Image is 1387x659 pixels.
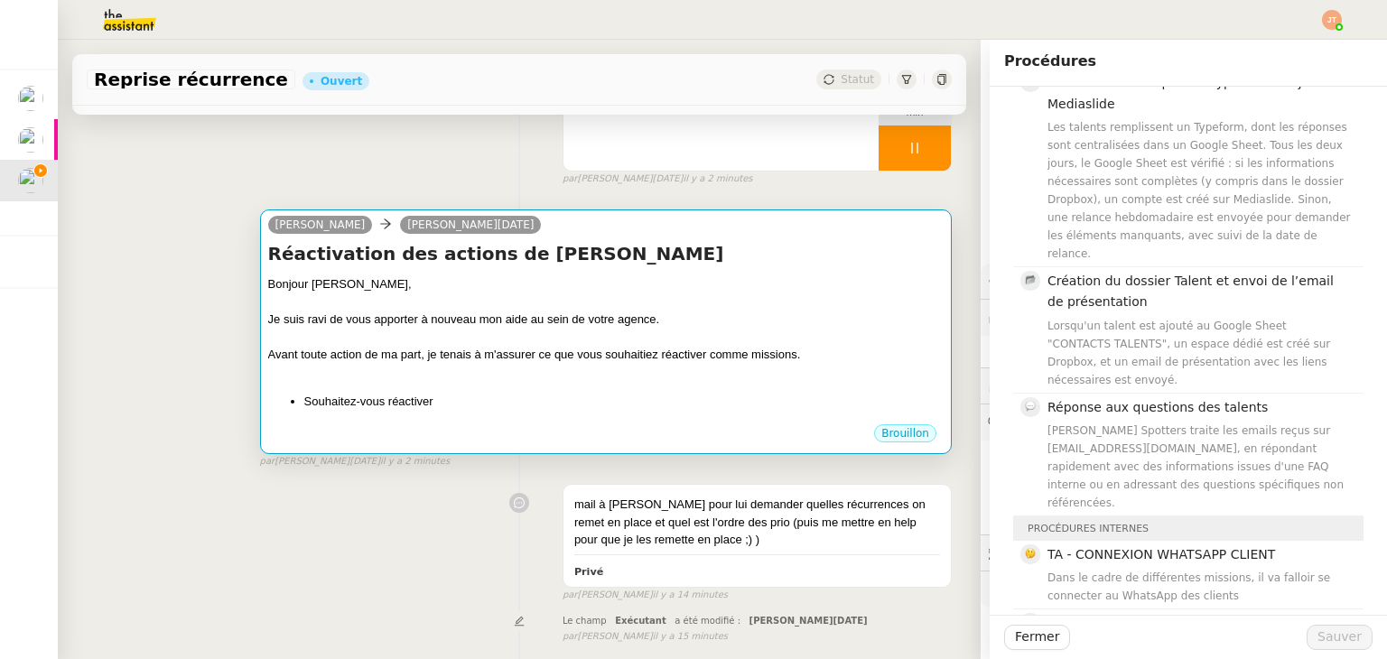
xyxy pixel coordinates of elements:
[981,404,1387,440] div: 💬Commentaires 1
[1047,400,1268,414] span: Réponse aux questions des talents
[881,427,929,440] span: Brouillon
[18,127,43,153] img: users%2FSADz3OCgrFNaBc1p3ogUv5k479k1%2Favatar%2Fccbff511-0434-4584-b662-693e5a00b7b7
[981,535,1387,571] div: 🕵️Autres demandes en cours
[1025,401,1036,412] span: 💬, speech_balloon
[1025,274,1036,285] span: 📂, open_file_folder
[563,629,728,645] small: [PERSON_NAME]
[1004,52,1096,70] span: Procédures
[94,70,288,88] span: Reprise récurrence
[304,393,944,411] li: Souhaitez-vous réactiver
[653,588,729,603] span: il y a 14 minutes
[615,616,666,626] span: Exécutant
[988,581,1044,596] span: 🧴
[260,454,451,469] small: [PERSON_NAME][DATE]
[18,168,43,193] img: users%2F5XaKKOfQOvau3XQhhH2fPFmin8c2%2Favatar%2F0a930739-e14a-44d7-81de-a5716f030579
[988,545,1181,560] span: 🕵️
[1013,516,1364,541] div: Procédures internes
[563,616,607,626] span: Le champ
[260,454,275,469] span: par
[275,218,366,231] span: [PERSON_NAME]
[268,311,944,329] div: Je suis ravi de vous apporter à nouveau mon aide au sein de votre agence.
[380,454,450,469] span: il y a 2 minutes
[981,300,1387,335] div: 🔐Données client
[563,588,728,603] small: [PERSON_NAME]
[268,241,944,266] h4: Réactivation des actions de [PERSON_NAME]
[563,172,578,187] span: par
[574,496,940,549] div: mail à [PERSON_NAME] pour lui demander quelles récurrences on remet en place et quel est l'ordre ...
[1047,569,1353,605] div: Dans le cadre de différentes missions, il va falloir se connecter au WhatsApp des clients
[1047,118,1353,263] div: Les talents remplissent un Typeform, dont les réponses sont centralisées dans un Google Sheet. To...
[574,566,603,578] b: Privé
[841,73,874,86] span: Statut
[988,307,1105,328] span: 🔐
[1307,625,1373,650] button: Sauver
[1004,625,1070,650] button: Fermer
[1047,274,1334,309] span: Création du dossier Talent et envoi de l’email de présentation
[400,217,541,233] a: [PERSON_NAME][DATE]
[563,588,578,603] span: par
[18,86,43,111] img: users%2FSADz3OCgrFNaBc1p3ogUv5k479k1%2Favatar%2Fccbff511-0434-4584-b662-693e5a00b7b7
[1322,10,1342,30] img: svg
[268,346,944,364] div: Avant toute action de ma part, je tenais à m'assurer ce que vous souhaitiez réactiver comme missi...
[321,76,362,87] div: Ouvert
[988,378,1112,393] span: ⏲️
[675,616,740,626] span: a été modifié :
[988,271,1082,292] span: ⚙️
[981,368,1387,404] div: ⏲️Tâches 2:02
[653,629,729,645] span: il y a 15 minutes
[1047,317,1353,389] div: Lorsqu'un talent est ajouté au Google Sheet "CONTACTS TALENTS", un espace dédié est créé sur Drop...
[563,172,753,187] small: [PERSON_NAME][DATE]
[1047,75,1346,110] span: Vérification des réponses Typeform et Ajout sur Mediaslide
[1047,547,1275,562] span: TA - CONNEXION WHATSAPP CLIENT
[981,571,1387,607] div: 🧴Autres
[1025,548,1036,559] span: 🤔, thinking_face
[749,616,868,626] span: [PERSON_NAME][DATE]
[879,106,951,121] span: min
[683,172,752,187] span: il y a 2 minutes
[1047,422,1353,512] div: [PERSON_NAME] Spotters traite les emails reçus sur [EMAIL_ADDRESS][DOMAIN_NAME], en répondant rap...
[563,629,578,645] span: par
[988,414,1136,429] span: 💬
[981,264,1387,299] div: ⚙️Procédures
[268,275,944,293] div: Bonjour [PERSON_NAME],
[1015,627,1059,647] span: Fermer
